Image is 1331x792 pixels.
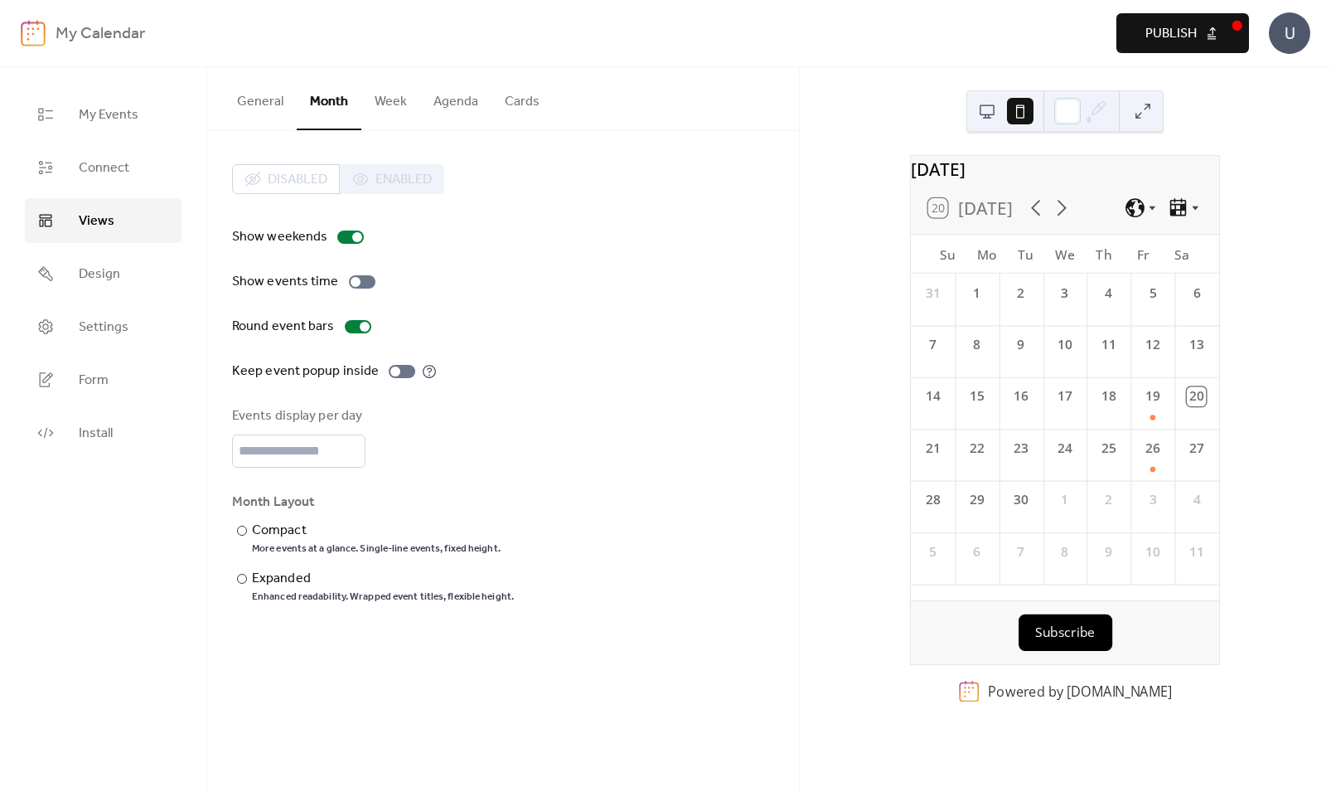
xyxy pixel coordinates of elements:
[1085,235,1124,274] div: Th
[252,590,514,604] div: Enhanced readability. Wrapped event titles, flexible height.
[1046,235,1085,274] div: We
[1011,335,1030,354] div: 9
[1145,24,1197,44] span: Publish
[232,272,339,292] div: Show events time
[1188,490,1207,509] div: 4
[25,145,181,190] a: Connect
[79,318,128,338] span: Settings
[1144,387,1163,406] div: 19
[1100,387,1119,406] div: 18
[923,335,942,354] div: 7
[56,18,145,50] b: My Calendar
[79,424,113,444] span: Install
[923,387,942,406] div: 14
[1056,439,1075,458] div: 24
[1188,387,1207,406] div: 20
[1011,439,1030,458] div: 23
[1067,683,1172,701] a: [DOMAIN_NAME]
[25,251,181,296] a: Design
[232,406,362,426] div: Events display per day
[420,67,491,129] button: Agenda
[232,493,771,513] div: Month Layout
[967,284,986,303] div: 1
[491,67,553,129] button: Cards
[25,357,181,402] a: Form
[1188,335,1207,354] div: 13
[967,542,986,561] div: 6
[1011,542,1030,561] div: 7
[79,371,109,391] span: Form
[1011,284,1030,303] div: 2
[25,92,181,137] a: My Events
[297,67,361,130] button: Month
[967,335,986,354] div: 8
[252,521,497,541] div: Compact
[25,304,181,349] a: Settings
[923,542,942,561] div: 5
[1188,439,1207,458] div: 27
[1056,387,1075,406] div: 17
[923,490,942,509] div: 28
[1188,542,1207,561] div: 11
[252,569,511,589] div: Expanded
[1144,439,1163,458] div: 26
[1144,542,1163,561] div: 10
[988,683,1172,701] div: Powered by
[79,265,120,284] span: Design
[1163,235,1202,274] div: Sa
[1269,12,1310,54] div: U
[21,20,46,46] img: logo
[1056,542,1075,561] div: 8
[1144,335,1163,354] div: 12
[967,387,986,406] div: 15
[25,198,181,243] a: Views
[1100,490,1119,509] div: 2
[1100,439,1119,458] div: 25
[79,211,114,231] span: Views
[1144,284,1163,303] div: 5
[1100,542,1119,561] div: 9
[232,227,327,247] div: Show weekends
[1116,13,1249,53] button: Publish
[361,67,420,129] button: Week
[79,105,138,125] span: My Events
[224,67,297,129] button: General
[967,439,986,458] div: 22
[1011,387,1030,406] div: 16
[232,317,335,337] div: Round event bars
[967,490,986,509] div: 29
[1019,615,1112,651] button: Subscribe
[252,542,501,556] div: More events at a glance. Single-line events, fixed height.
[967,235,1006,274] div: Mo
[1011,490,1030,509] div: 30
[25,411,181,455] a: Install
[1124,235,1163,274] div: Fr
[1100,284,1119,303] div: 4
[79,158,129,178] span: Connect
[923,284,942,303] div: 31
[911,156,1219,182] div: [DATE]
[1007,235,1046,274] div: Tu
[232,362,379,381] div: Keep event popup inside
[1056,284,1075,303] div: 3
[1188,284,1207,303] div: 6
[1100,335,1119,354] div: 11
[1144,490,1163,509] div: 3
[928,235,967,274] div: Su
[923,439,942,458] div: 21
[1056,335,1075,354] div: 10
[1056,490,1075,509] div: 1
